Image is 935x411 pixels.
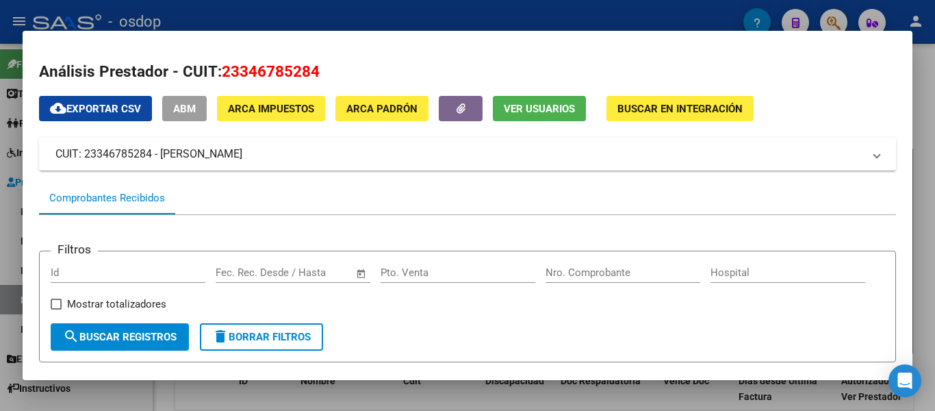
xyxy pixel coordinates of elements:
[173,103,196,115] span: ABM
[67,296,166,312] span: Mostrar totalizadores
[617,103,743,115] span: Buscar en Integración
[346,103,418,115] span: ARCA Padrón
[63,328,79,345] mat-icon: search
[217,96,325,121] button: ARCA Impuestos
[606,96,754,121] button: Buscar en Integración
[39,138,896,171] mat-expansion-panel-header: CUIT: 23346785284 - [PERSON_NAME]
[335,96,428,121] button: ARCA Padrón
[39,96,152,121] button: Exportar CSV
[504,103,575,115] span: Ver Usuarios
[272,266,339,279] input: End date
[51,240,98,258] h3: Filtros
[228,103,314,115] span: ARCA Impuestos
[888,364,921,397] div: Open Intercom Messenger
[39,60,896,84] h2: Análisis Prestador - CUIT:
[63,331,177,343] span: Buscar Registros
[50,100,66,116] mat-icon: cloud_download
[51,323,189,351] button: Buscar Registros
[49,190,165,206] div: Comprobantes Recibidos
[162,96,207,121] button: ABM
[222,62,320,80] span: 23346785284
[50,103,141,115] span: Exportar CSV
[212,328,229,345] mat-icon: delete
[212,331,311,343] span: Borrar Filtros
[354,266,370,282] button: Open calendar
[200,323,323,351] button: Borrar Filtros
[216,266,260,279] input: Start date
[55,146,863,162] mat-panel-title: CUIT: 23346785284 - [PERSON_NAME]
[493,96,586,121] button: Ver Usuarios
